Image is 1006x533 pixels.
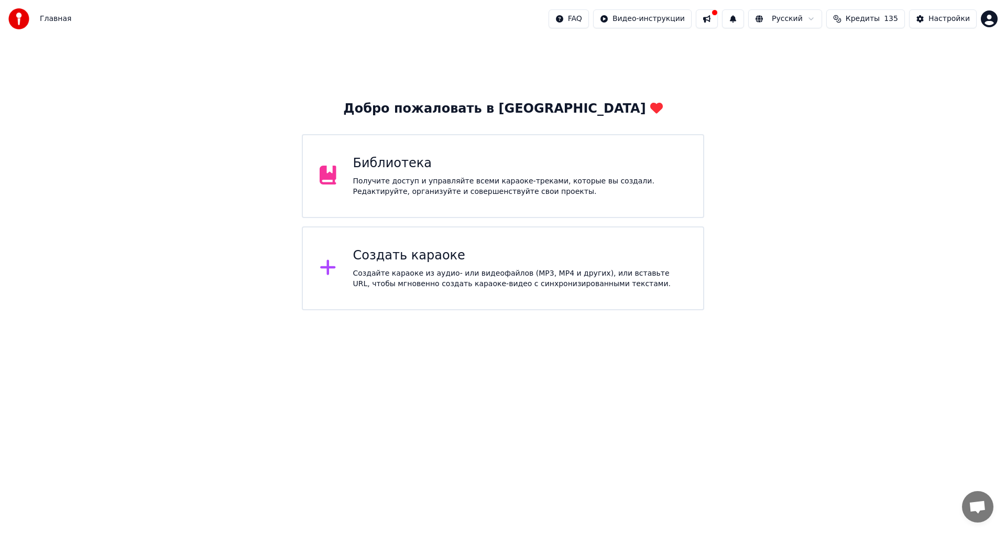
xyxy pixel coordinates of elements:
[549,9,589,28] button: FAQ
[353,268,687,289] div: Создайте караоке из аудио- или видеофайлов (MP3, MP4 и других), или вставьте URL, чтобы мгновенно...
[962,491,993,523] div: Открытый чат
[8,8,29,29] img: youka
[353,247,687,264] div: Создать караоке
[593,9,692,28] button: Видео-инструкции
[353,176,687,197] div: Получите доступ и управляйте всеми караоке-треками, которые вы создали. Редактируйте, организуйте...
[846,14,880,24] span: Кредиты
[353,155,687,172] div: Библиотека
[884,14,898,24] span: 135
[343,101,662,117] div: Добро пожаловать в [GEOGRAPHIC_DATA]
[40,14,71,24] nav: breadcrumb
[826,9,905,28] button: Кредиты135
[928,14,970,24] div: Настройки
[40,14,71,24] span: Главная
[909,9,977,28] button: Настройки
